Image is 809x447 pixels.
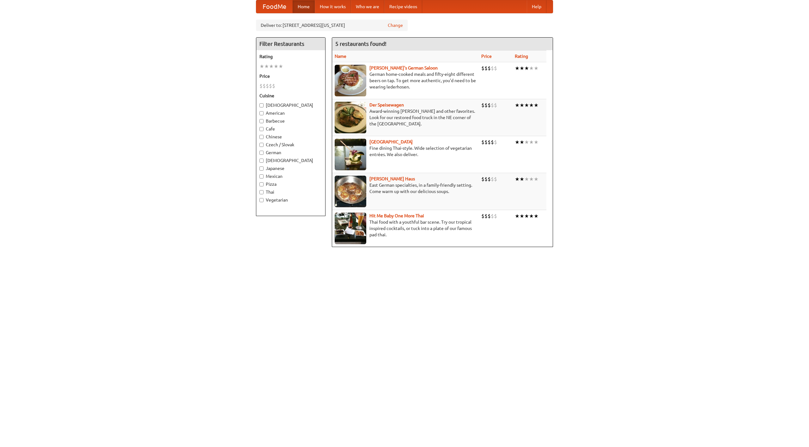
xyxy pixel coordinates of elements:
img: speisewagen.jpg [335,102,366,133]
label: German [259,149,322,156]
label: [DEMOGRAPHIC_DATA] [259,157,322,164]
li: $ [494,176,497,183]
img: babythai.jpg [335,213,366,244]
b: Der Speisewagen [369,102,404,107]
li: ★ [524,139,529,146]
input: Japanese [259,166,264,171]
p: Fine dining Thai-style. Wide selection of vegetarian entrées. We also deliver. [335,145,476,158]
li: ★ [520,139,524,146]
ng-pluralize: 5 restaurants found! [335,41,386,47]
li: ★ [534,213,538,220]
li: $ [488,65,491,72]
label: Pizza [259,181,322,187]
li: ★ [278,63,283,70]
input: [DEMOGRAPHIC_DATA] [259,159,264,163]
input: Czech / Slovak [259,143,264,147]
li: $ [494,139,497,146]
li: $ [266,82,269,89]
li: ★ [274,63,278,70]
a: Home [293,0,315,13]
li: $ [491,102,494,109]
li: $ [269,82,272,89]
input: [DEMOGRAPHIC_DATA] [259,103,264,107]
li: ★ [515,176,520,183]
li: ★ [524,213,529,220]
a: Change [388,22,403,28]
li: $ [494,213,497,220]
li: $ [484,213,488,220]
li: $ [494,102,497,109]
a: How it works [315,0,351,13]
input: Vegetarian [259,198,264,202]
label: Japanese [259,165,322,172]
li: ★ [520,102,524,109]
li: ★ [524,65,529,72]
a: Price [481,54,492,59]
li: $ [491,176,494,183]
li: ★ [515,102,520,109]
h5: Rating [259,53,322,60]
a: Who we are [351,0,384,13]
label: [DEMOGRAPHIC_DATA] [259,102,322,108]
a: Help [527,0,546,13]
label: Vegetarian [259,197,322,203]
a: Recipe videos [384,0,422,13]
li: $ [481,176,484,183]
li: $ [481,139,484,146]
a: [PERSON_NAME] Haus [369,176,415,181]
li: $ [484,176,488,183]
input: Mexican [259,174,264,178]
li: $ [481,65,484,72]
li: $ [484,102,488,109]
li: ★ [515,65,520,72]
h5: Cuisine [259,93,322,99]
li: $ [481,102,484,109]
li: $ [272,82,275,89]
a: [GEOGRAPHIC_DATA] [369,139,413,144]
label: American [259,110,322,116]
a: Name [335,54,346,59]
li: ★ [534,102,538,109]
li: $ [481,213,484,220]
p: Thai food with a youthful bar scene. Try our tropical inspired cocktails, or tuck into a plate of... [335,219,476,238]
li: $ [484,139,488,146]
li: ★ [520,65,524,72]
a: [PERSON_NAME]'s German Saloon [369,65,438,70]
div: Deliver to: [STREET_ADDRESS][US_STATE] [256,20,408,31]
input: American [259,111,264,115]
img: kohlhaus.jpg [335,176,366,207]
li: ★ [529,65,534,72]
li: ★ [269,63,274,70]
input: Cafe [259,127,264,131]
p: German home-cooked meals and fifty-eight different beers on tap. To get more authentic, you'd nee... [335,71,476,90]
li: ★ [264,63,269,70]
li: ★ [515,139,520,146]
li: $ [259,82,263,89]
li: ★ [534,176,538,183]
input: Chinese [259,135,264,139]
a: Rating [515,54,528,59]
input: Pizza [259,182,264,186]
li: ★ [520,176,524,183]
li: ★ [515,213,520,220]
label: Czech / Slovak [259,142,322,148]
li: $ [494,65,497,72]
li: ★ [529,213,534,220]
img: satay.jpg [335,139,366,170]
label: Barbecue [259,118,322,124]
li: $ [491,213,494,220]
li: $ [491,139,494,146]
li: ★ [529,102,534,109]
h4: Filter Restaurants [256,38,325,50]
li: $ [488,102,491,109]
label: Mexican [259,173,322,179]
li: $ [491,65,494,72]
li: ★ [529,176,534,183]
label: Chinese [259,134,322,140]
li: ★ [524,176,529,183]
li: ★ [259,63,264,70]
a: Hit Me Baby One More Thai [369,213,424,218]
